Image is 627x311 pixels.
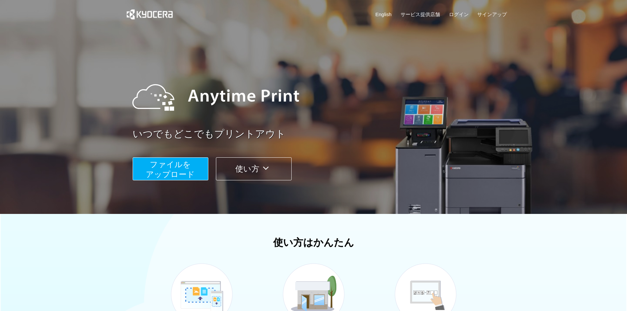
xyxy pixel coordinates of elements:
[216,157,292,180] button: 使い方
[477,11,507,18] a: サインアップ
[376,11,392,18] a: English
[133,127,511,141] a: いつでもどこでもプリントアウト
[146,160,195,179] span: ファイルを ​​アップロード
[449,11,469,18] a: ログイン
[401,11,440,18] a: サービス提供店舗
[133,157,208,180] button: ファイルを​​アップロード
